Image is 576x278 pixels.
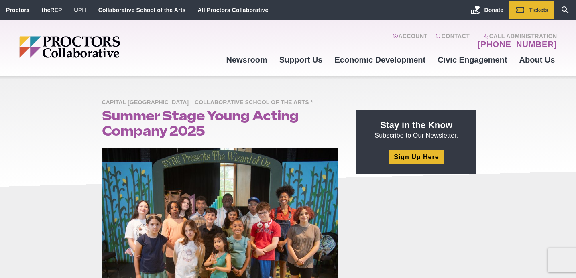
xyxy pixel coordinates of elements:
span: Donate [484,7,503,13]
strong: Stay in the Know [381,120,453,130]
a: Collaborative School of the Arts * [195,99,317,106]
a: [PHONE_NUMBER] [478,39,557,49]
span: Call Administration [475,33,557,39]
img: Proctors logo [19,36,182,58]
a: Contact [436,33,470,49]
a: UPH [74,7,86,13]
span: Capital [GEOGRAPHIC_DATA] [102,98,193,108]
a: Donate [465,1,509,19]
a: Collaborative School of the Arts [98,7,186,13]
a: About Us [513,49,561,71]
a: Support Us [273,49,329,71]
a: Account [393,33,427,49]
a: Civic Engagement [431,49,513,71]
span: Tickets [529,7,548,13]
p: Subscribe to Our Newsletter. [366,119,467,140]
a: All Proctors Collaborative [197,7,268,13]
span: Collaborative School of the Arts * [195,98,317,108]
a: Search [554,1,576,19]
a: Economic Development [329,49,432,71]
a: Capital [GEOGRAPHIC_DATA] [102,99,193,106]
a: Proctors [6,7,30,13]
a: Sign Up Here [389,150,444,164]
a: Tickets [509,1,554,19]
a: Newsroom [220,49,273,71]
h1: Summer Stage Young Acting Company 2025 [102,108,338,138]
a: theREP [42,7,62,13]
